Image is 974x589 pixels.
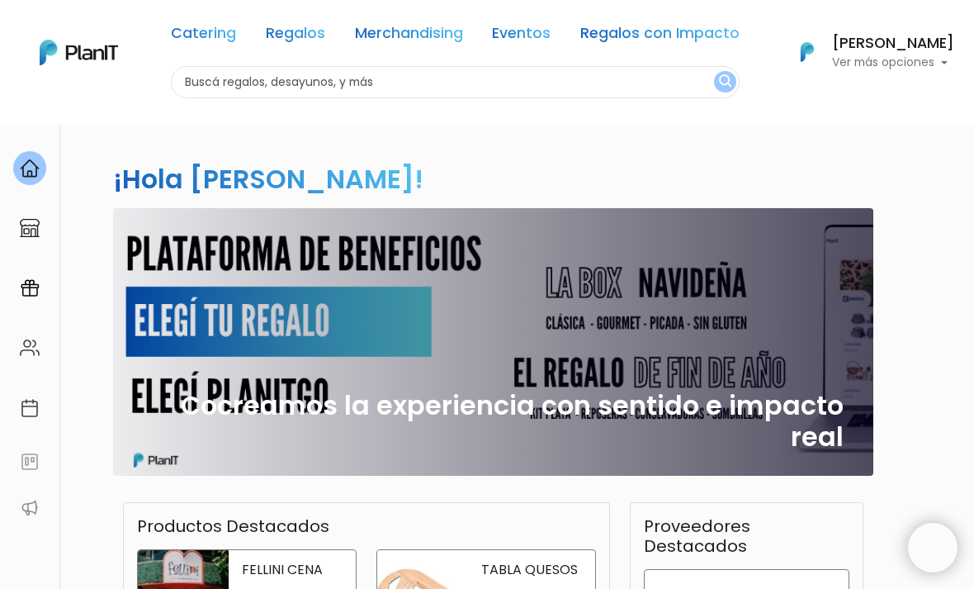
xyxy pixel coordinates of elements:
[20,159,40,178] img: home-e721727adea9d79c4d83392d1f703f7f8bce08238fde08b1acbfd93340b81755.svg
[580,26,740,46] a: Regalos con Impacto
[20,218,40,238] img: marketplace-4ceaa7011d94191e9ded77b95e3339b90024bf715f7c57f8cf31f2d8c509eaba.svg
[789,34,825,70] img: PlanIt Logo
[832,36,954,51] h6: [PERSON_NAME]
[20,398,40,418] img: calendar-87d922413cdce8b2cf7b7f5f62616a5cf9e4887200fb71536465627b3292af00.svg
[644,516,849,556] h3: Proveedores Destacados
[171,66,740,98] input: Buscá regalos, desayunos, y más
[719,74,731,90] img: search_button-432b6d5273f82d61273b3651a40e1bd1b912527efae98b1b7a1b2c0702e16a8d.svg
[355,26,463,46] a: Merchandising
[20,278,40,298] img: campaigns-02234683943229c281be62815700db0a1741e53638e28bf9629b52c665b00959.svg
[143,390,844,453] h2: Cocreamos la experiencia con sentido e impacto real
[660,516,908,582] iframe: trengo-widget-status
[137,516,329,536] h3: Productos Destacados
[171,26,236,46] a: Catering
[779,31,954,74] button: PlanIt Logo [PERSON_NAME] Ver más opciones
[242,563,343,577] p: FELLINI CENA
[20,338,40,358] img: people-662611757002400ad9ed0e3c099ab2801c6687ba6c219adb57efc949bc21e19d.svg
[20,452,40,472] img: feedback-78b5a0c8f98aac82b08bfc38622c3050aee476f2c9584af64705fc4e61158814.svg
[113,161,423,197] h2: ¡Hola [PERSON_NAME]!
[832,57,954,69] p: Ver más opciones
[492,26,551,46] a: Eventos
[40,40,118,65] img: PlanIt Logo
[266,26,325,46] a: Regalos
[481,563,582,577] p: TABLA QUESOS
[20,498,40,518] img: partners-52edf745621dab592f3b2c58e3bca9d71375a7ef29c3b500c9f145b62cc070d4.svg
[908,523,957,572] iframe: trengo-widget-launcher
